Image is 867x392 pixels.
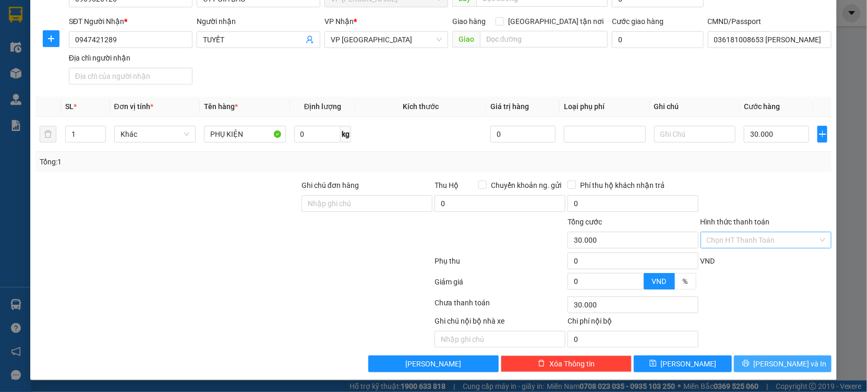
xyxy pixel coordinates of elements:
div: Phụ thu [433,255,567,274]
span: % [683,277,688,286]
span: Thu Hộ [435,181,459,189]
span: Định lượng [304,102,341,111]
span: Tên hàng [204,102,238,111]
input: Ghi chú đơn hàng [302,195,432,212]
button: [PERSON_NAME] [368,355,499,372]
button: printer[PERSON_NAME] và In [734,355,832,372]
span: VND [701,257,715,265]
th: Loại phụ phí [560,97,650,117]
span: Kích thước [403,102,439,111]
span: Phí thu hộ khách nhận trả [576,180,669,191]
span: Chuyển khoản ng. gửi [487,180,565,191]
button: deleteXóa Thông tin [501,355,632,372]
span: VP Nhận [324,17,354,26]
span: printer [742,360,750,368]
div: Người nhận [197,16,320,27]
input: Dọc đường [480,31,608,47]
img: logo.jpg [13,13,65,65]
div: CMND/Passport [708,16,832,27]
span: VND [652,277,667,286]
span: user-add [306,35,314,44]
li: Số 10 ngõ 15 Ngọc Hồi, Q.[PERSON_NAME], [GEOGRAPHIC_DATA] [98,26,436,39]
span: [PERSON_NAME] và In [754,358,827,370]
div: Chưa thanh toán [433,297,567,315]
span: delete [538,360,545,368]
input: Cước giao hàng [612,31,704,48]
span: SL [65,102,74,111]
div: Ghi chú nội bộ nhà xe [435,315,565,331]
span: Xóa Thông tin [549,358,595,370]
span: [PERSON_NAME] [661,358,717,370]
div: Tổng: 1 [40,156,335,168]
input: 0 [490,126,556,142]
input: VD: Bàn, Ghế [204,126,286,142]
span: Đơn vị tính [114,102,153,111]
span: [GEOGRAPHIC_DATA] tận nơi [504,16,608,27]
label: Hình thức thanh toán [701,218,770,226]
span: save [649,360,657,368]
span: Tổng cước [568,218,602,226]
span: kg [341,126,351,142]
li: Hotline: 19001155 [98,39,436,52]
span: plus [43,34,59,43]
span: Cước hàng [744,102,780,111]
label: Ghi chú đơn hàng [302,181,359,189]
button: plus [817,126,827,142]
input: Nhập ghi chú [435,331,565,348]
button: save[PERSON_NAME] [634,355,731,372]
span: Khác [121,126,190,142]
input: Địa chỉ của người nhận [69,68,192,85]
th: Ghi chú [650,97,740,117]
span: Giá trị hàng [490,102,529,111]
div: Địa chỉ người nhận [69,52,192,64]
div: Chi phí nội bộ [568,315,699,331]
label: Cước giao hàng [612,17,664,26]
button: delete [40,126,56,142]
span: VP Nam Định [331,32,442,47]
b: GỬI : VP [PERSON_NAME] [13,76,182,93]
input: Ghi Chú [654,126,736,142]
span: Giao [452,31,480,47]
span: [PERSON_NAME] [406,358,462,370]
div: SĐT Người Nhận [69,16,192,27]
div: Giảm giá [433,276,567,294]
button: plus [43,30,59,47]
span: Giao hàng [452,17,486,26]
span: plus [818,130,827,138]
